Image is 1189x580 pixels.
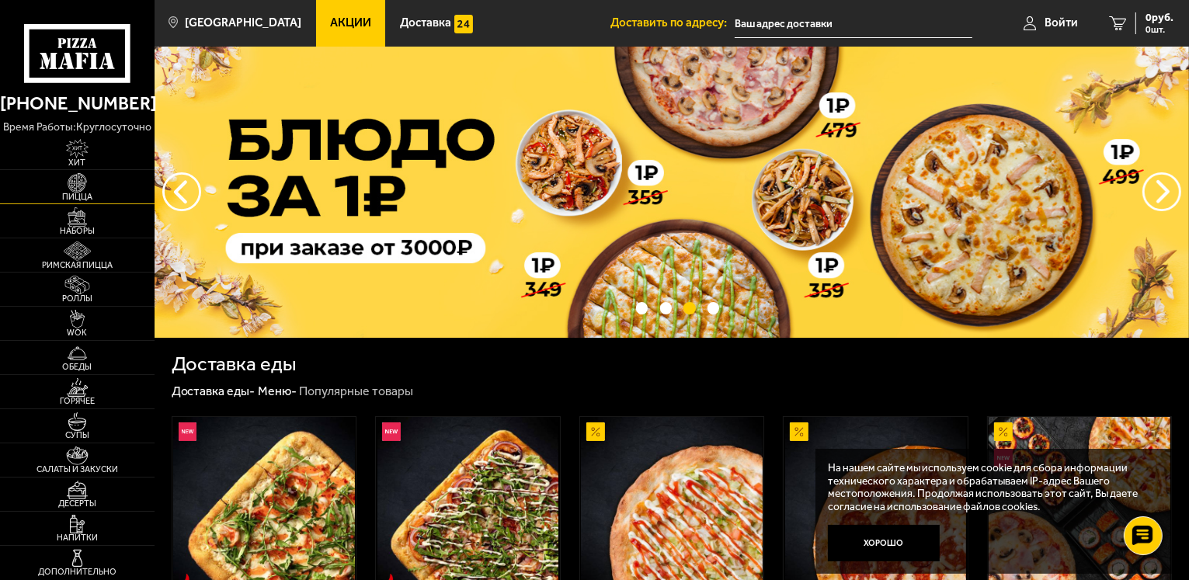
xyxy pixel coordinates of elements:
span: Акции [330,17,371,29]
img: Новинка [179,422,197,441]
img: Акционный [994,422,1013,441]
a: Доставка еды- [172,384,256,398]
p: На нашем сайте мы используем cookie для сбора информации технического характера и обрабатываем IP... [828,461,1150,512]
span: [GEOGRAPHIC_DATA] [185,17,301,29]
h1: Доставка еды [172,354,297,374]
button: предыдущий [1142,172,1181,211]
div: Популярные товары [299,384,413,400]
span: Доставить по адресу: [610,17,735,29]
span: Войти [1045,17,1078,29]
img: Новинка [382,422,401,441]
img: 15daf4d41897b9f0e9f617042186c801.svg [454,15,473,33]
span: 0 руб. [1146,12,1173,23]
button: точки переключения [707,302,719,314]
img: Акционный [790,422,808,441]
button: следующий [162,172,201,211]
button: точки переключения [683,302,695,314]
input: Ваш адрес доставки [735,9,972,38]
button: точки переключения [636,302,648,314]
span: 0 шт. [1146,25,1173,34]
img: Акционный [586,422,605,441]
button: Хорошо [828,525,940,562]
span: Доставка [400,17,451,29]
a: Меню- [258,384,297,398]
button: точки переключения [660,302,672,314]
